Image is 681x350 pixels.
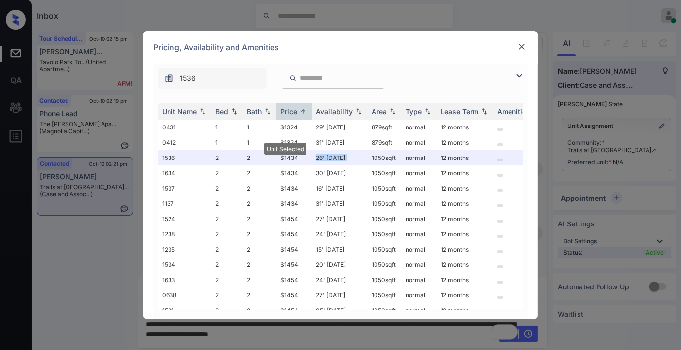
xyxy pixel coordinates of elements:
[211,211,243,226] td: 2
[437,257,493,272] td: 12 months
[479,108,489,115] img: sorting
[368,165,402,181] td: 1050 sqft
[312,242,368,257] td: 15' [DATE]
[276,257,312,272] td: $1454
[211,272,243,287] td: 2
[211,196,243,211] td: 2
[276,196,312,211] td: $1434
[368,211,402,226] td: 1050 sqft
[158,135,211,150] td: 0412
[143,31,538,64] div: Pricing, Availability and Amenities
[437,211,493,226] td: 12 months
[437,242,493,257] td: 12 months
[368,242,402,257] td: 1050 sqft
[402,272,437,287] td: normal
[312,135,368,150] td: 31' [DATE]
[243,196,276,211] td: 2
[211,242,243,257] td: 2
[437,226,493,242] td: 12 months
[437,181,493,196] td: 12 months
[312,287,368,303] td: 27' [DATE]
[158,303,211,318] td: 1531
[402,303,437,318] td: normal
[276,303,312,318] td: $1454
[263,108,272,115] img: sorting
[368,181,402,196] td: 1050 sqft
[247,107,262,116] div: Bath
[402,135,437,150] td: normal
[497,107,530,116] div: Amenities
[368,120,402,135] td: 879 sqft
[276,211,312,226] td: $1454
[423,108,433,115] img: sorting
[368,196,402,211] td: 1050 sqft
[276,135,312,150] td: $1324
[289,74,297,83] img: icon-zuma
[158,120,211,135] td: 0431
[158,272,211,287] td: 1633
[298,108,308,115] img: sorting
[312,181,368,196] td: 16' [DATE]
[437,120,493,135] td: 12 months
[513,70,525,82] img: icon-zuma
[437,287,493,303] td: 12 months
[276,120,312,135] td: $1324
[406,107,422,116] div: Type
[402,150,437,165] td: normal
[276,242,312,257] td: $1454
[211,181,243,196] td: 2
[402,226,437,242] td: normal
[158,181,211,196] td: 1537
[243,287,276,303] td: 2
[243,150,276,165] td: 2
[402,242,437,257] td: normal
[437,272,493,287] td: 12 months
[312,150,368,165] td: 26' [DATE]
[276,272,312,287] td: $1454
[158,287,211,303] td: 0638
[312,120,368,135] td: 29' [DATE]
[402,181,437,196] td: normal
[402,211,437,226] td: normal
[388,108,398,115] img: sorting
[243,181,276,196] td: 2
[316,107,353,116] div: Availability
[437,196,493,211] td: 12 months
[517,42,527,52] img: close
[312,303,368,318] td: 05' [DATE]
[276,226,312,242] td: $1454
[211,150,243,165] td: 2
[211,226,243,242] td: 2
[437,165,493,181] td: 12 months
[243,242,276,257] td: 2
[402,120,437,135] td: normal
[243,211,276,226] td: 2
[211,135,243,150] td: 1
[368,287,402,303] td: 1050 sqft
[158,242,211,257] td: 1235
[312,211,368,226] td: 27' [DATE]
[441,107,478,116] div: Lease Term
[372,107,387,116] div: Area
[312,196,368,211] td: 31' [DATE]
[437,135,493,150] td: 12 months
[211,165,243,181] td: 2
[368,226,402,242] td: 1050 sqft
[180,73,196,84] span: 1536
[211,257,243,272] td: 2
[211,303,243,318] td: 2
[276,181,312,196] td: $1434
[229,108,239,115] img: sorting
[312,165,368,181] td: 30' [DATE]
[312,226,368,242] td: 24' [DATE]
[276,150,312,165] td: $1434
[158,150,211,165] td: 1536
[312,257,368,272] td: 20' [DATE]
[243,135,276,150] td: 1
[243,165,276,181] td: 2
[354,108,364,115] img: sorting
[368,135,402,150] td: 879 sqft
[368,257,402,272] td: 1050 sqft
[243,120,276,135] td: 1
[243,272,276,287] td: 2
